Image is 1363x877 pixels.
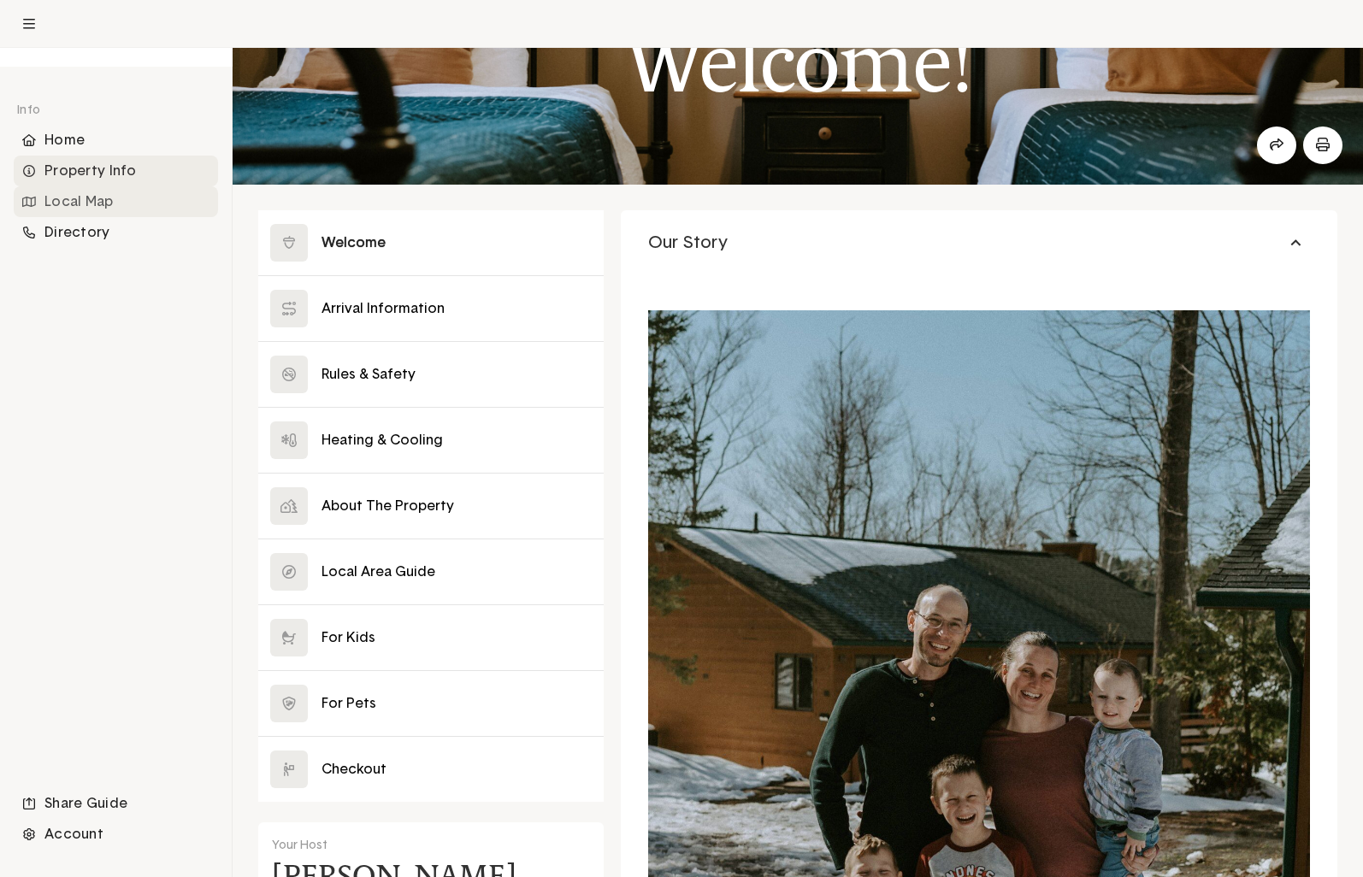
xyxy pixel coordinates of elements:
button: Our Story [621,210,1337,275]
li: Navigation item [14,819,218,850]
li: Navigation item [14,217,218,248]
div: Share Guide [14,788,218,819]
div: Account [14,819,218,850]
div: Local Map [14,186,218,217]
li: Navigation item [14,788,218,819]
li: Navigation item [14,156,218,186]
div: Home [14,125,218,156]
div: Property Info [14,156,218,186]
span: Your Host [272,839,327,851]
h1: Welcome! [624,18,972,109]
span: Our Story [648,232,729,254]
li: Navigation item [14,186,218,217]
div: Directory [14,217,218,248]
li: Navigation item [14,125,218,156]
